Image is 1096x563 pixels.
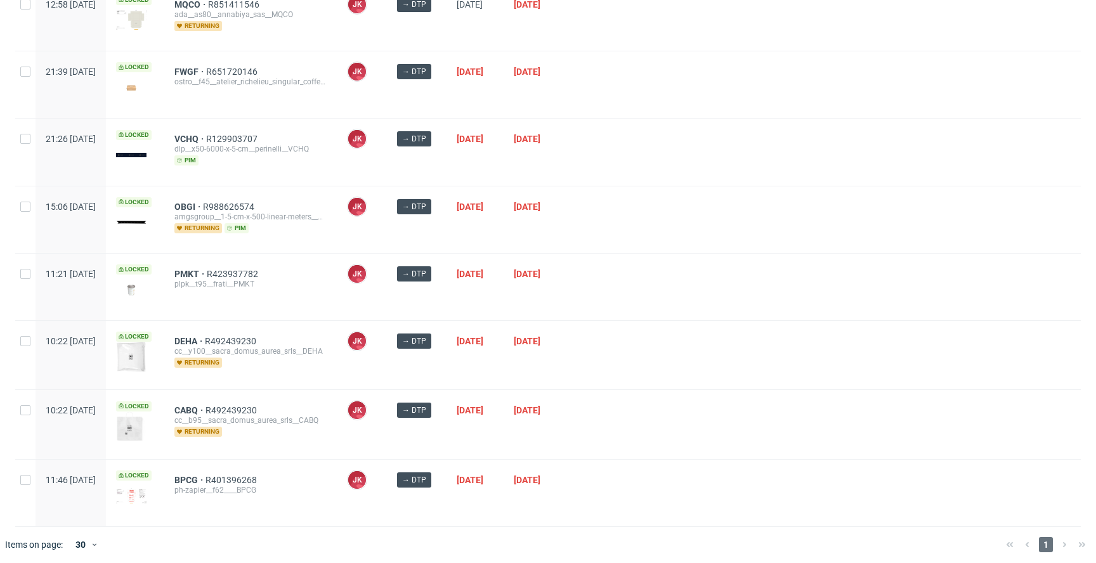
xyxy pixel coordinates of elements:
[402,335,426,347] span: → DTP
[116,221,147,224] img: version_two_editor_design.png
[46,475,96,485] span: 11:46 [DATE]
[68,536,91,553] div: 30
[348,332,366,350] figcaption: JK
[205,405,259,415] a: R492439230
[174,427,222,437] span: returning
[457,475,483,485] span: [DATE]
[46,405,96,415] span: 10:22 [DATE]
[174,77,327,87] div: ostro__f45__atelier_richelieu_singular_coffee__FWGF
[174,21,222,31] span: returning
[348,130,366,148] figcaption: JK
[402,268,426,280] span: → DTP
[46,202,96,212] span: 15:06 [DATE]
[348,401,366,419] figcaption: JK
[174,212,327,222] div: amgsgroup__1-5-cm-x-500-linear-meters__atelier_snc_di_franceschetti_aurora_e_libralon_carlotta__OBGI
[116,130,152,140] span: Locked
[457,405,483,415] span: [DATE]
[116,153,147,158] img: version_two_editor_design.png
[514,269,540,279] span: [DATE]
[225,223,249,233] span: pim
[174,144,327,154] div: dlp__x50-6000-x-5-cm__perinelli__VCHQ
[348,265,366,283] figcaption: JK
[46,336,96,346] span: 10:22 [DATE]
[348,198,366,216] figcaption: JK
[174,358,222,368] span: returning
[205,475,259,485] a: R401396268
[174,346,327,356] div: cc__y100__sacra_domus_aurea_srls__DEHA
[205,336,259,346] a: R492439230
[174,269,207,279] a: PMKT
[174,10,327,20] div: ada__as80__annabiya_sas__MQCO
[116,10,147,31] img: version_two_editor_design.png
[174,336,205,346] a: DEHA
[116,470,152,481] span: Locked
[174,279,327,289] div: plpk__t95__frati__PMKT
[116,342,147,372] img: version_two_editor_design.png
[174,202,203,212] a: OBGI
[174,155,199,165] span: pim
[402,404,426,416] span: → DTP
[402,133,426,145] span: → DTP
[514,202,540,212] span: [DATE]
[206,67,260,77] a: R651720146
[174,475,205,485] a: BPCG
[514,405,540,415] span: [DATE]
[402,66,426,77] span: → DTP
[206,134,260,144] a: R129903707
[203,202,257,212] a: R988626574
[116,332,152,342] span: Locked
[116,281,147,299] img: version_two_editor_design
[457,134,483,144] span: [DATE]
[174,134,206,144] a: VCHQ
[457,67,483,77] span: [DATE]
[174,67,206,77] a: FWGF
[174,405,205,415] a: CABQ
[514,336,540,346] span: [DATE]
[5,538,63,551] span: Items on page:
[116,401,152,411] span: Locked
[46,67,96,77] span: 21:39 [DATE]
[348,471,366,489] figcaption: JK
[116,264,152,275] span: Locked
[402,474,426,486] span: → DTP
[402,201,426,212] span: → DTP
[457,269,483,279] span: [DATE]
[514,475,540,485] span: [DATE]
[174,223,222,233] span: returning
[457,336,483,346] span: [DATE]
[1039,537,1053,552] span: 1
[514,134,540,144] span: [DATE]
[514,67,540,77] span: [DATE]
[174,485,327,495] div: ph-zapier__f62____BPCG
[116,488,147,503] img: version_two_editor_design.png
[46,269,96,279] span: 11:21 [DATE]
[46,134,96,144] span: 21:26 [DATE]
[116,411,147,442] img: version_two_editor_design.png
[174,415,327,425] div: cc__b95__sacra_domus_aurea_srls__CABQ
[116,62,152,72] span: Locked
[116,79,147,96] img: version_two_editor_design
[348,63,366,81] figcaption: JK
[116,197,152,207] span: Locked
[207,269,261,279] a: R423937782
[457,202,483,212] span: [DATE]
